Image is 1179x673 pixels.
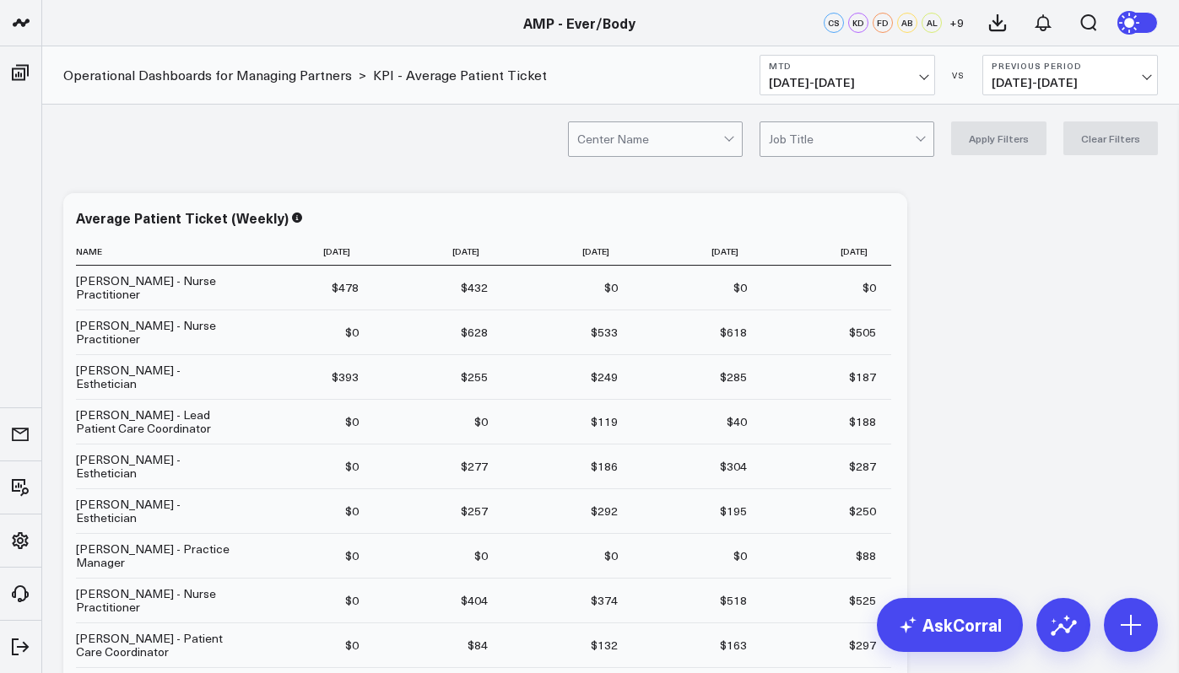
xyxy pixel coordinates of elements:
[849,413,876,430] div: $188
[76,208,289,227] div: Average Patient Ticket (Weekly)
[944,70,974,80] div: VS
[727,413,747,430] div: $40
[1063,121,1158,155] button: Clear Filters
[332,279,359,296] div: $478
[76,444,245,488] td: [PERSON_NAME] - Esthetician
[591,324,618,341] div: $533
[863,279,876,296] div: $0
[76,578,245,622] td: [PERSON_NAME] - Nurse Practitioner
[503,238,632,266] th: [DATE]
[76,310,245,354] td: [PERSON_NAME] - Nurse Practitioner
[591,458,618,475] div: $186
[873,13,893,33] div: FD
[461,324,488,341] div: $628
[374,238,503,266] th: [DATE]
[720,592,747,609] div: $518
[824,13,844,33] div: CS
[461,458,488,475] div: $277
[951,121,1046,155] button: Apply Filters
[461,503,488,520] div: $257
[604,547,618,564] div: $0
[474,547,488,564] div: $0
[720,458,747,475] div: $304
[992,76,1149,89] span: [DATE] - [DATE]
[332,369,359,385] div: $393
[474,413,488,430] div: $0
[245,238,374,266] th: [DATE]
[849,458,876,475] div: $287
[992,61,1149,71] b: Previous Period
[897,13,917,33] div: AB
[849,324,876,341] div: $505
[461,369,488,385] div: $255
[604,279,618,296] div: $0
[345,637,359,654] div: $0
[345,592,359,609] div: $0
[733,279,747,296] div: $0
[468,637,488,654] div: $84
[769,76,926,89] span: [DATE] - [DATE]
[76,488,245,533] td: [PERSON_NAME] - Esthetician
[461,279,488,296] div: $432
[461,592,488,609] div: $404
[345,458,359,475] div: $0
[720,503,747,520] div: $195
[76,622,245,667] td: [PERSON_NAME] - Patient Care Coordinator
[982,55,1158,95] button: Previous Period[DATE]-[DATE]
[849,503,876,520] div: $250
[733,547,747,564] div: $0
[345,503,359,520] div: $0
[720,369,747,385] div: $285
[345,324,359,341] div: $0
[63,66,352,84] a: Operational Dashboards for Managing Partners
[760,55,935,95] button: MTD[DATE]-[DATE]
[769,61,926,71] b: MTD
[345,413,359,430] div: $0
[849,592,876,609] div: $525
[76,354,245,399] td: [PERSON_NAME] - Esthetician
[762,238,891,266] th: [DATE]
[591,369,618,385] div: $249
[856,547,876,564] div: $88
[877,598,1023,652] a: AskCorral
[633,238,762,266] th: [DATE]
[523,13,635,32] a: AMP - Ever/Body
[849,369,876,385] div: $187
[373,66,547,84] a: KPI - Average Patient Ticket
[63,66,366,84] div: >
[345,547,359,564] div: $0
[720,637,747,654] div: $163
[76,399,245,444] td: [PERSON_NAME] - Lead Patient Care Coordinator
[76,266,245,310] td: [PERSON_NAME] - Nurse Practitioner
[591,503,618,520] div: $292
[848,13,868,33] div: KD
[949,17,964,29] span: + 9
[591,413,618,430] div: $119
[922,13,942,33] div: AL
[946,13,966,33] button: +9
[76,238,245,266] th: Name
[591,592,618,609] div: $374
[591,637,618,654] div: $132
[720,324,747,341] div: $618
[76,533,245,578] td: [PERSON_NAME] - Practice Manager
[849,637,876,654] div: $297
